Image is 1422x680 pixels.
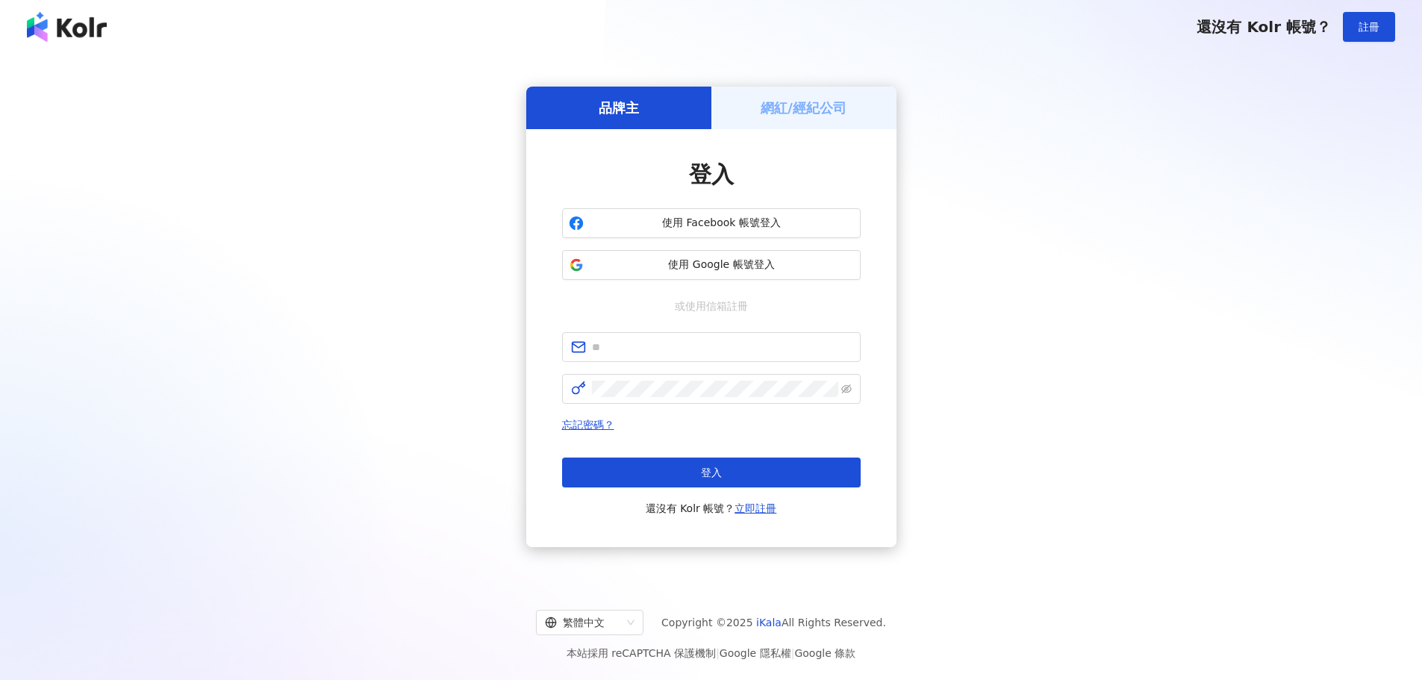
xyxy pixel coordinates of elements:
[1197,18,1331,36] span: 還沒有 Kolr 帳號？
[562,419,614,431] a: 忘記密碼？
[720,647,791,659] a: Google 隱私權
[1343,12,1395,42] button: 註冊
[562,208,861,238] button: 使用 Facebook 帳號登入
[27,12,107,42] img: logo
[689,161,734,187] span: 登入
[567,644,855,662] span: 本站採用 reCAPTCHA 保護機制
[701,467,722,478] span: 登入
[1359,21,1379,33] span: 註冊
[562,458,861,487] button: 登入
[791,647,795,659] span: |
[841,384,852,394] span: eye-invisible
[664,298,758,314] span: 或使用信箱註冊
[756,617,782,628] a: iKala
[545,611,621,634] div: 繁體中文
[661,614,886,631] span: Copyright © 2025 All Rights Reserved.
[590,258,854,272] span: 使用 Google 帳號登入
[562,250,861,280] button: 使用 Google 帳號登入
[599,99,639,117] h5: 品牌主
[590,216,854,231] span: 使用 Facebook 帳號登入
[794,647,855,659] a: Google 條款
[761,99,846,117] h5: 網紅/經紀公司
[646,499,777,517] span: 還沒有 Kolr 帳號？
[716,647,720,659] span: |
[735,502,776,514] a: 立即註冊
